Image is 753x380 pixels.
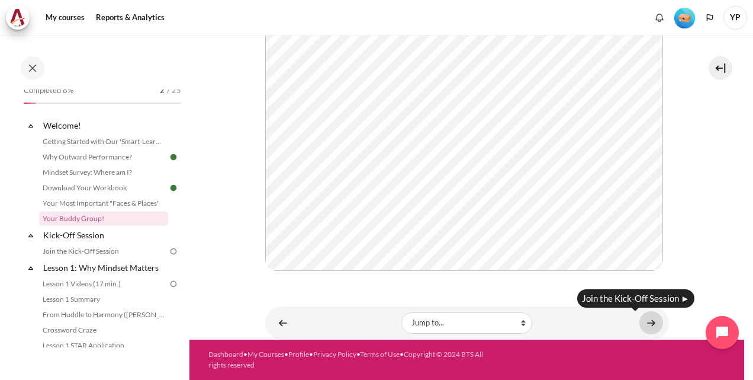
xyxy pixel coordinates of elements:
a: Terms of Use [360,350,400,359]
div: Join the Kick-Off Session ► [577,289,694,308]
img: To do [168,246,179,257]
img: Done [168,152,179,162]
a: My Courses [247,350,284,359]
a: Join the Kick-Off Session [39,244,168,258]
a: From Huddle to Harmony ([PERSON_NAME]'s Story) [39,308,168,322]
span: YP [723,6,747,30]
div: • • • • • [208,349,486,371]
a: Architeck Architeck [6,6,36,30]
span: Completed 8% [24,85,73,97]
a: Profile [288,350,309,359]
div: Level #1 [674,7,695,28]
a: Dashboard [208,350,243,359]
a: Lesson 1 STAR Application [39,339,168,353]
a: Mindset Survey: Where am I? [39,165,168,180]
a: Lesson 1 Videos (17 min.) [39,277,168,291]
a: Why Outward Performance? [39,150,168,164]
span: 2 [160,85,165,97]
span: Collapse [25,262,37,274]
a: Welcome! [41,117,168,133]
a: ◄ Your Most Important "Faces & Places" [271,311,295,334]
span: Collapse [25,120,37,132]
a: Kick-Off Session [41,227,168,243]
a: Lesson 1 Summary [39,292,168,306]
div: Show notification window with no new notifications [651,9,668,27]
img: Level #1 [674,8,695,28]
a: Getting Started with Our 'Smart-Learning' Platform [39,135,168,149]
a: Your Most Important "Faces & Places" [39,196,168,210]
img: Done [168,183,179,193]
a: Level #1 [670,7,700,28]
a: Privacy Policy [313,350,356,359]
a: My courses [41,6,89,30]
a: Reports & Analytics [92,6,169,30]
a: Download Your Workbook [39,181,168,195]
a: User menu [723,6,747,30]
span: Collapse [25,229,37,241]
button: Languages [701,9,719,27]
div: 8% [24,103,36,104]
a: Lesson 1: Why Mindset Matters [41,260,168,276]
a: Your Buddy Group! [39,212,168,226]
img: To do [168,279,179,289]
span: / 25 [167,85,181,97]
a: Crossword Craze [39,323,168,337]
img: Architeck [9,9,26,27]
